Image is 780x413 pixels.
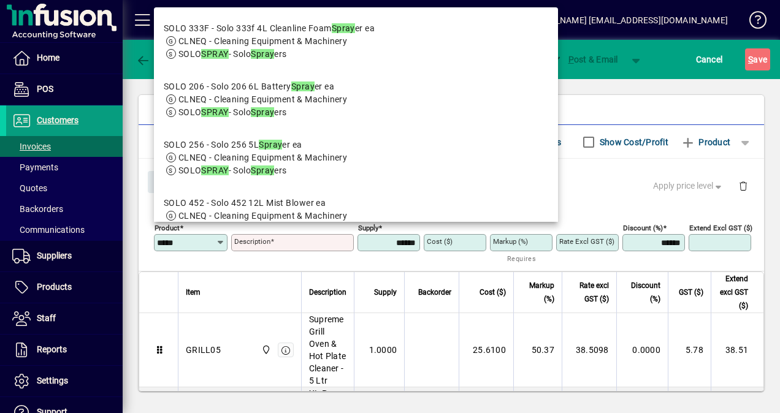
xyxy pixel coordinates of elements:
[711,313,763,387] td: 38.51
[6,303,123,334] a: Staff
[154,12,558,70] mat-option: SOLO 333F - Solo 333f 4L Cleanline Foam Sprayer ea
[369,344,397,356] span: 1.0000
[728,171,758,200] button: Delete
[309,286,346,299] span: Description
[616,313,668,387] td: 0.0000
[178,211,348,221] span: CLNEQ - Cleaning Equipment & Machinery
[309,313,346,387] span: Supreme Grill Oven & Hot Plate Cleaner - 5 Ltr
[597,136,668,148] label: Show Cost/Profit
[418,286,451,299] span: Backorder
[291,81,315,91] em: Spray
[689,224,752,232] mat-label: Extend excl GST ($)
[459,313,513,387] td: 25.6100
[12,142,51,151] span: Invoices
[446,136,561,148] label: Show Line Volumes/Weights
[178,36,348,46] span: CLNEQ - Cleaning Equipment & Machinery
[37,376,68,385] span: Settings
[748,50,767,69] span: ave
[155,224,180,232] mat-label: Product
[139,159,764,203] div: Product
[148,171,189,193] button: Close
[748,55,753,64] span: S
[37,84,53,94] span: POS
[6,157,123,178] a: Payments
[201,49,228,59] em: SPRAY
[570,279,609,306] span: Rate excl GST ($)
[728,180,758,191] app-page-header-button: Delete
[696,50,723,69] span: Cancel
[154,129,558,187] mat-option: SOLO 256 - Solo 256 5L Sprayer ea
[623,224,663,232] mat-label: Discount (%)
[164,138,348,151] div: SOLO 256 - Solo 256 5L er ea
[37,53,59,63] span: Home
[547,55,618,64] span: ost & Email
[679,286,703,299] span: GST ($)
[6,136,123,157] a: Invoices
[258,343,272,357] span: Central
[178,165,287,175] span: SOLO - Solo ers
[12,225,85,235] span: Communications
[178,49,287,59] span: SOLO - Solo ers
[493,237,528,246] mat-label: Markup (%)
[154,187,558,245] mat-option: SOLO 452 - Solo 452 12L Mist Blower ea
[186,344,221,356] div: GRILL05
[201,107,228,117] em: SPRAY
[37,313,56,323] span: Staff
[178,94,348,104] span: CLNEQ - Cleaning Equipment & Machinery
[668,313,711,387] td: 5.78
[332,23,355,33] em: Spray
[374,286,397,299] span: Supply
[6,366,123,396] a: Settings
[648,175,729,197] button: Apply price level
[521,279,554,306] span: Markup (%)
[178,153,348,162] span: CLNEQ - Cleaning Equipment & Machinery
[480,286,506,299] span: Cost ($)
[37,282,72,292] span: Products
[745,48,770,70] button: Save
[513,313,562,387] td: 50.37
[559,237,614,246] mat-label: Rate excl GST ($)
[6,43,123,74] a: Home
[251,165,274,175] em: Spray
[201,165,228,175] em: SPRAY
[37,115,78,125] span: Customers
[154,70,558,129] mat-option: SOLO 206 - Solo 206 6L Battery Sprayer ea
[568,55,574,64] span: P
[358,224,378,232] mat-label: Supply
[6,199,123,219] a: Backorders
[6,272,123,303] a: Products
[178,107,287,117] span: SOLO - Solo ers
[6,74,123,105] a: POS
[541,48,624,70] button: Post & Email
[570,344,609,356] div: 38.5098
[12,162,58,172] span: Payments
[693,48,726,70] button: Cancel
[740,2,765,42] a: Knowledge Base
[164,197,348,210] div: SOLO 452 - Solo 452 12L Mist Blower ea
[251,49,274,59] em: Spray
[6,178,123,199] a: Quotes
[6,219,123,240] a: Communications
[6,241,123,271] a: Suppliers
[507,251,543,278] mat-hint: Requires cost
[653,180,724,192] span: Apply price level
[132,48,180,70] button: Back
[427,237,453,246] mat-label: Cost ($)
[186,286,201,299] span: Item
[520,10,728,30] div: [PERSON_NAME] [EMAIL_ADDRESS][DOMAIN_NAME]
[153,172,185,192] span: Close
[251,107,274,117] em: Spray
[145,176,193,187] app-page-header-button: Close
[123,48,190,70] app-page-header-button: Back
[234,237,270,246] mat-label: Description
[12,183,47,193] span: Quotes
[164,80,348,93] div: SOLO 206 - Solo 206 6L Battery er ea
[136,55,177,64] span: Back
[624,279,660,306] span: Discount (%)
[164,22,375,35] div: SOLO 333F - Solo 333f 4L Cleanline Foam er ea
[37,344,67,354] span: Reports
[259,140,282,150] em: Spray
[12,204,63,214] span: Backorders
[37,251,72,260] span: Suppliers
[6,335,123,365] a: Reports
